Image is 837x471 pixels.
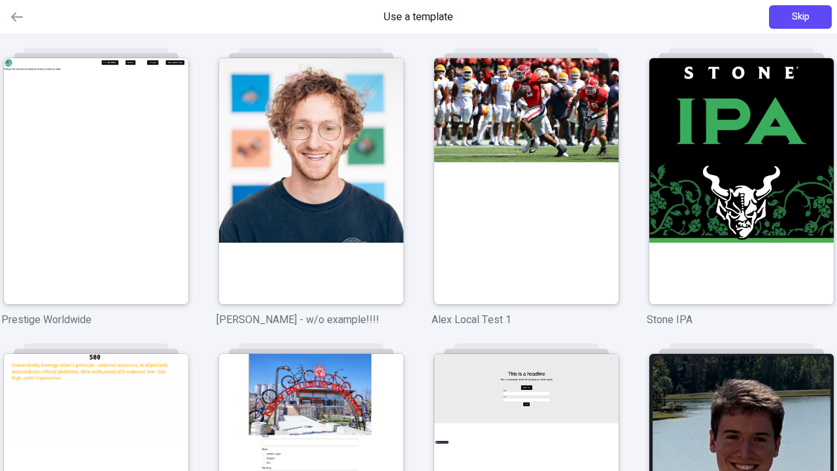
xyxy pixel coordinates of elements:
button: Skip [769,5,832,29]
p: Prestige Worldwide [1,312,190,328]
p: Stone IPA [647,312,836,328]
p: Alex Local Test 1 [432,312,621,328]
p: [PERSON_NAME] - w/o example!!!! [216,312,405,328]
span: Use a template [384,9,453,25]
span: Skip [792,10,810,24]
